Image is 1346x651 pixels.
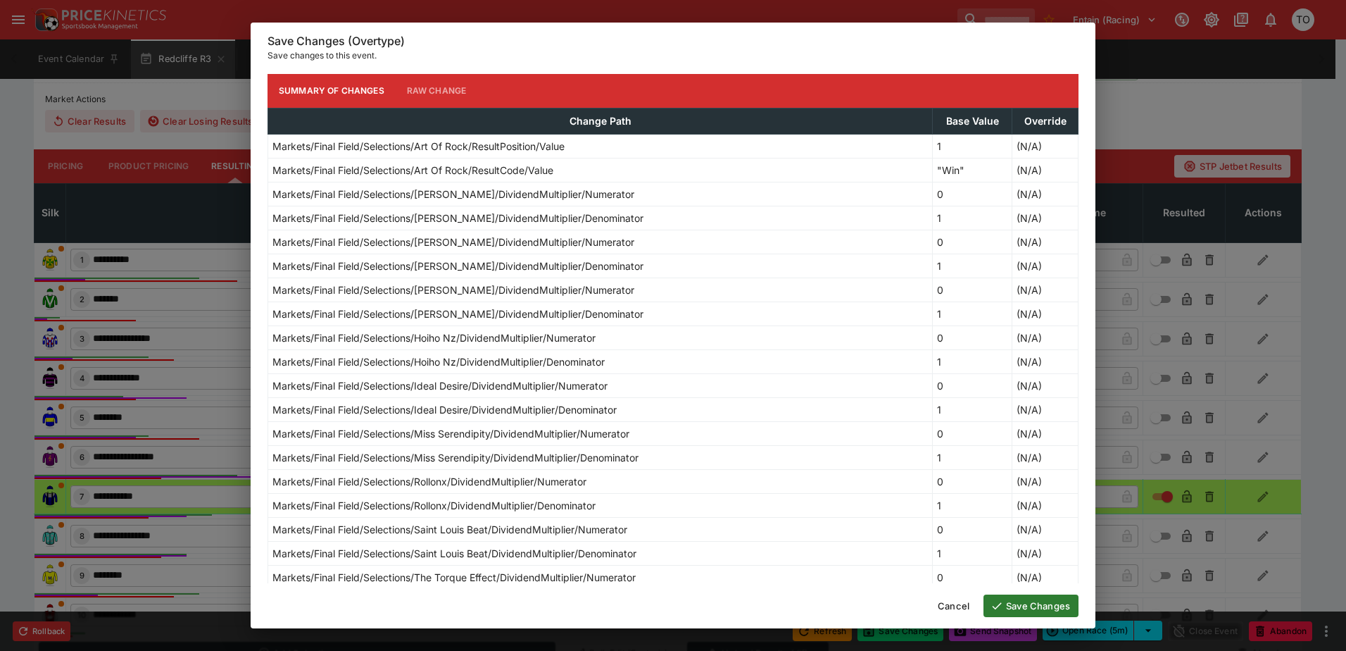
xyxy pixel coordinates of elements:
[272,139,565,154] p: Markets/Final Field/Selections/Art Of Rock/ResultPosition/Value
[933,349,1012,373] td: 1
[933,325,1012,349] td: 0
[1012,517,1078,541] td: (N/A)
[1012,445,1078,469] td: (N/A)
[1012,373,1078,397] td: (N/A)
[1012,349,1078,373] td: (N/A)
[933,134,1012,158] td: 1
[933,108,1012,134] th: Base Value
[1012,182,1078,206] td: (N/A)
[272,354,605,369] p: Markets/Final Field/Selections/Hoiho Nz/DividendMultiplier/Denominator
[272,378,608,393] p: Markets/Final Field/Selections/Ideal Desire/DividendMultiplier/Numerator
[1012,325,1078,349] td: (N/A)
[272,546,636,561] p: Markets/Final Field/Selections/Saint Louis Beat/DividendMultiplier/Denominator
[272,259,643,273] p: Markets/Final Field/Selections/[PERSON_NAME]/DividendMultiplier/Denominator
[272,474,586,489] p: Markets/Final Field/Selections/Rollonx/DividendMultiplier/Numerator
[272,235,634,249] p: Markets/Final Field/Selections/[PERSON_NAME]/DividendMultiplier/Numerator
[1012,469,1078,493] td: (N/A)
[933,397,1012,421] td: 1
[933,278,1012,302] td: 0
[272,522,627,537] p: Markets/Final Field/Selections/Saint Louis Beat/DividendMultiplier/Numerator
[272,187,634,201] p: Markets/Final Field/Selections/[PERSON_NAME]/DividendMultiplier/Numerator
[933,302,1012,325] td: 1
[272,450,639,465] p: Markets/Final Field/Selections/Miss Serendipity/DividendMultiplier/Denominator
[268,74,396,108] button: Summary of Changes
[268,34,1078,49] h6: Save Changes (Overtype)
[1012,158,1078,182] td: (N/A)
[933,182,1012,206] td: 0
[933,493,1012,517] td: 1
[1012,278,1078,302] td: (N/A)
[933,230,1012,254] td: 0
[272,283,634,297] p: Markets/Final Field/Selections/[PERSON_NAME]/DividendMultiplier/Numerator
[1012,134,1078,158] td: (N/A)
[272,498,596,513] p: Markets/Final Field/Selections/Rollonx/DividendMultiplier/Denominator
[933,541,1012,565] td: 1
[1012,541,1078,565] td: (N/A)
[268,108,933,134] th: Change Path
[1012,230,1078,254] td: (N/A)
[983,595,1078,617] button: Save Changes
[396,74,478,108] button: Raw Change
[933,565,1012,589] td: 0
[933,158,1012,182] td: "Win"
[933,373,1012,397] td: 0
[268,49,1078,63] p: Save changes to this event.
[933,421,1012,445] td: 0
[272,426,629,441] p: Markets/Final Field/Selections/Miss Serendipity/DividendMultiplier/Numerator
[272,211,643,225] p: Markets/Final Field/Selections/[PERSON_NAME]/DividendMultiplier/Denominator
[272,570,636,585] p: Markets/Final Field/Selections/The Torque Effect/DividendMultiplier/Numerator
[272,163,553,178] p: Markets/Final Field/Selections/Art Of Rock/ResultCode/Value
[1012,565,1078,589] td: (N/A)
[933,517,1012,541] td: 0
[1012,493,1078,517] td: (N/A)
[272,306,643,321] p: Markets/Final Field/Selections/[PERSON_NAME]/DividendMultiplier/Denominator
[933,445,1012,469] td: 1
[272,402,617,417] p: Markets/Final Field/Selections/Ideal Desire/DividendMultiplier/Denominator
[1012,397,1078,421] td: (N/A)
[1012,254,1078,278] td: (N/A)
[933,254,1012,278] td: 1
[933,469,1012,493] td: 0
[933,206,1012,230] td: 1
[1012,206,1078,230] td: (N/A)
[1012,108,1078,134] th: Override
[1012,302,1078,325] td: (N/A)
[272,330,596,345] p: Markets/Final Field/Selections/Hoiho Nz/DividendMultiplier/Numerator
[1012,421,1078,445] td: (N/A)
[929,595,978,617] button: Cancel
